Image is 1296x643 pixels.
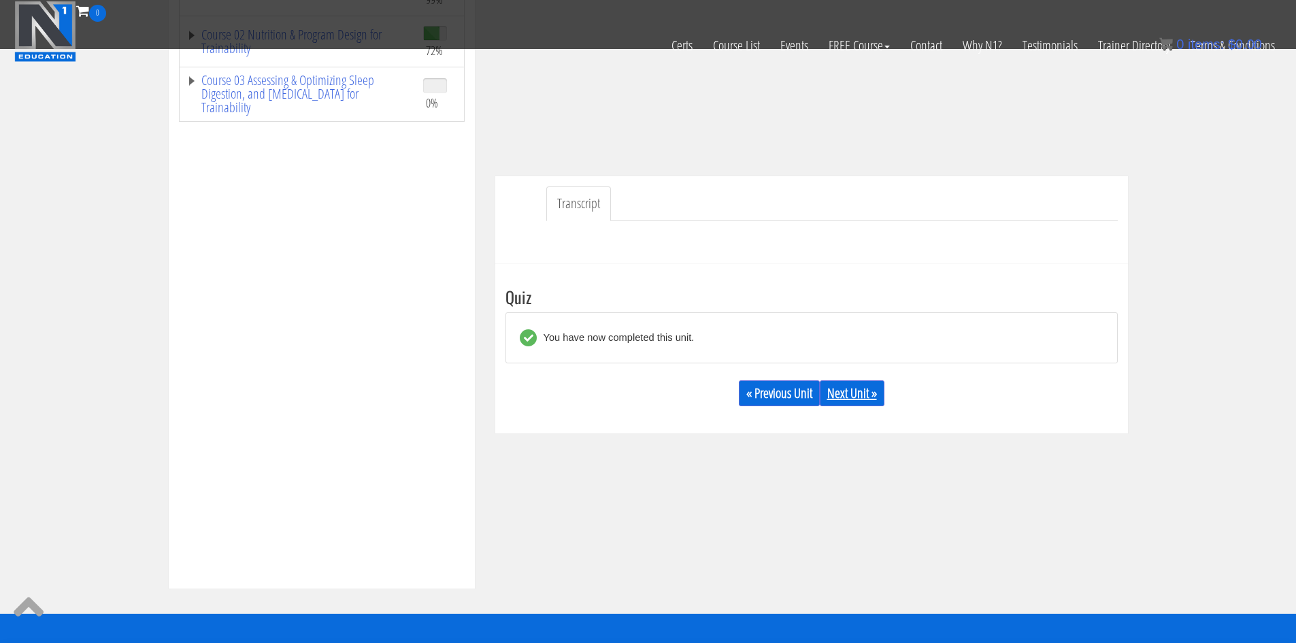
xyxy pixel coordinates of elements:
div: You have now completed this unit. [537,329,695,346]
a: « Previous Unit [739,380,820,406]
a: Trainer Directory [1088,22,1180,69]
a: 0 items: $0.00 [1159,37,1262,52]
span: 0 [1176,37,1184,52]
a: Next Unit » [820,380,884,406]
img: icon11.png [1159,37,1173,51]
a: Contact [900,22,952,69]
span: $ [1228,37,1235,52]
bdi: 0.00 [1228,37,1262,52]
a: Transcript [546,186,611,221]
h3: Quiz [505,288,1118,306]
a: Course List [703,22,770,69]
span: 0 [89,5,106,22]
a: Course 03 Assessing & Optimizing Sleep Digestion, and [MEDICAL_DATA] for Trainability [186,73,410,114]
a: FREE Course [818,22,900,69]
a: Terms & Conditions [1180,22,1285,69]
span: items: [1188,37,1224,52]
img: n1-education [14,1,76,62]
a: 0 [76,1,106,20]
span: 0% [426,95,438,110]
a: Events [770,22,818,69]
a: Why N1? [952,22,1012,69]
a: Testimonials [1012,22,1088,69]
a: Certs [661,22,703,69]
